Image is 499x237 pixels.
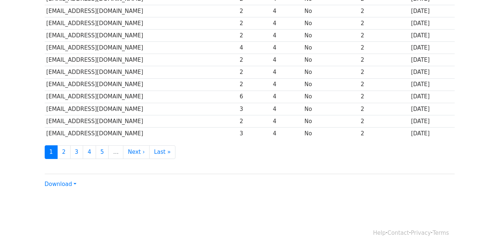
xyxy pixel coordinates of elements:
a: Next › [123,145,150,159]
td: 2 [359,91,409,103]
td: [EMAIL_ADDRESS][DOMAIN_NAME] [45,91,238,103]
td: [EMAIL_ADDRESS][DOMAIN_NAME] [45,115,238,127]
a: Contact [387,230,409,236]
td: 2 [359,66,409,78]
a: 5 [96,145,109,159]
td: [DATE] [409,91,455,103]
a: 4 [83,145,96,159]
td: No [303,127,359,139]
td: 2 [238,17,271,30]
td: 2 [359,30,409,42]
td: [DATE] [409,115,455,127]
td: 2 [238,78,271,91]
td: 4 [238,42,271,54]
td: 2 [359,42,409,54]
td: [EMAIL_ADDRESS][DOMAIN_NAME] [45,5,238,17]
td: [DATE] [409,78,455,91]
td: [EMAIL_ADDRESS][DOMAIN_NAME] [45,78,238,91]
td: [EMAIL_ADDRESS][DOMAIN_NAME] [45,54,238,66]
a: Help [373,230,386,236]
td: [DATE] [409,5,455,17]
td: 4 [271,17,303,30]
td: [EMAIL_ADDRESS][DOMAIN_NAME] [45,127,238,139]
iframe: Chat Widget [462,202,499,237]
td: 4 [271,115,303,127]
td: 2 [359,54,409,66]
td: 4 [271,5,303,17]
td: 2 [359,78,409,91]
td: No [303,66,359,78]
td: No [303,42,359,54]
td: [DATE] [409,17,455,30]
a: Last » [149,145,175,159]
td: 3 [238,127,271,139]
td: 4 [271,78,303,91]
td: 4 [271,30,303,42]
td: 3 [238,103,271,115]
td: 4 [271,91,303,103]
a: 2 [57,145,71,159]
td: 4 [271,42,303,54]
td: [EMAIL_ADDRESS][DOMAIN_NAME] [45,17,238,30]
a: Terms [433,230,449,236]
td: [DATE] [409,66,455,78]
td: [DATE] [409,54,455,66]
td: [EMAIL_ADDRESS][DOMAIN_NAME] [45,66,238,78]
a: Privacy [411,230,431,236]
td: No [303,5,359,17]
td: No [303,103,359,115]
td: 4 [271,54,303,66]
td: 2 [359,5,409,17]
td: [EMAIL_ADDRESS][DOMAIN_NAME] [45,30,238,42]
td: 2 [238,54,271,66]
td: [DATE] [409,127,455,139]
td: No [303,54,359,66]
td: 4 [271,66,303,78]
a: 3 [70,145,83,159]
td: No [303,17,359,30]
td: 2 [238,30,271,42]
td: 2 [359,115,409,127]
td: No [303,115,359,127]
td: No [303,91,359,103]
td: 4 [271,103,303,115]
a: Download [45,181,76,187]
td: [DATE] [409,42,455,54]
td: No [303,30,359,42]
a: 1 [45,145,58,159]
td: 2 [359,127,409,139]
td: 2 [359,103,409,115]
td: No [303,78,359,91]
td: [EMAIL_ADDRESS][DOMAIN_NAME] [45,42,238,54]
td: 2 [238,115,271,127]
td: 6 [238,91,271,103]
td: 2 [238,5,271,17]
td: 2 [359,17,409,30]
td: [EMAIL_ADDRESS][DOMAIN_NAME] [45,103,238,115]
td: [DATE] [409,30,455,42]
td: 4 [271,127,303,139]
td: 2 [238,66,271,78]
td: [DATE] [409,103,455,115]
